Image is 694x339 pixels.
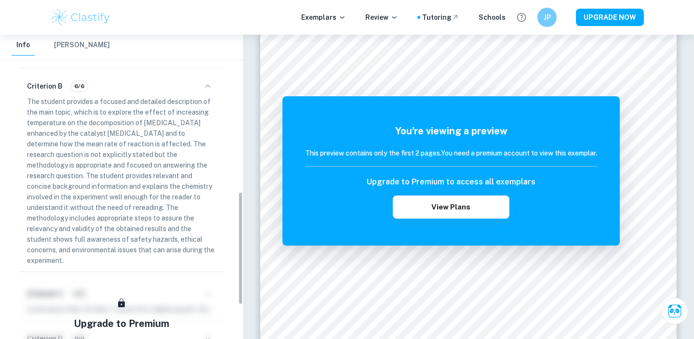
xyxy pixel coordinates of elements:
button: UPGRADE NOW [576,9,644,26]
button: Ask Clai [661,298,688,325]
button: JP [537,8,557,27]
button: [PERSON_NAME] [54,35,110,56]
a: Tutoring [422,12,459,23]
button: View Plans [393,196,509,219]
h6: Criterion B [27,81,63,91]
h5: Upgrade to Premium [74,316,169,331]
h6: JP [542,12,553,23]
img: Clastify logo [50,8,111,27]
p: The student provides a focused and detailed description of the main topic, which is to explore th... [27,96,216,266]
p: Review [365,12,398,23]
p: Exemplars [301,12,346,23]
h6: Upgrade to Premium to access all exemplars [367,176,535,188]
button: Help and Feedback [513,9,530,26]
span: 6/6 [71,82,88,91]
h6: This preview contains only the first 2 pages. You need a premium account to view this exemplar. [305,148,597,158]
a: Schools [479,12,506,23]
button: Info [12,35,35,56]
h5: You're viewing a preview [305,124,597,138]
